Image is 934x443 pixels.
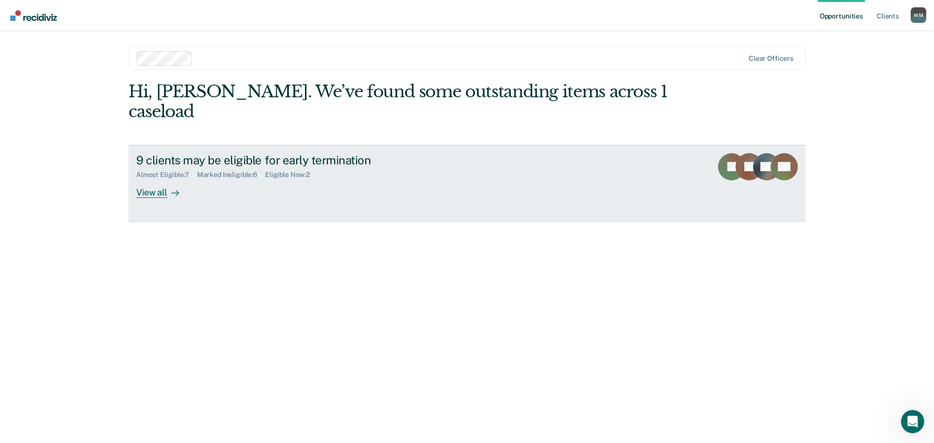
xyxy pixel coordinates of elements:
[749,54,793,63] div: Clear officers
[136,153,478,167] div: 9 clients may be eligible for early termination
[136,179,191,198] div: View all
[901,410,924,433] iframe: Intercom live chat
[911,7,926,23] div: W M
[10,10,57,21] img: Recidiviz
[265,171,318,179] div: Eligible Now : 2
[911,7,926,23] button: Profile dropdown button
[128,82,670,122] div: Hi, [PERSON_NAME]. We’ve found some outstanding items across 1 caseload
[136,171,197,179] div: Almost Eligible : 7
[128,145,806,222] a: 9 clients may be eligible for early terminationAlmost Eligible:7Marked Ineligible:6Eligible Now:2...
[197,171,265,179] div: Marked Ineligible : 6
